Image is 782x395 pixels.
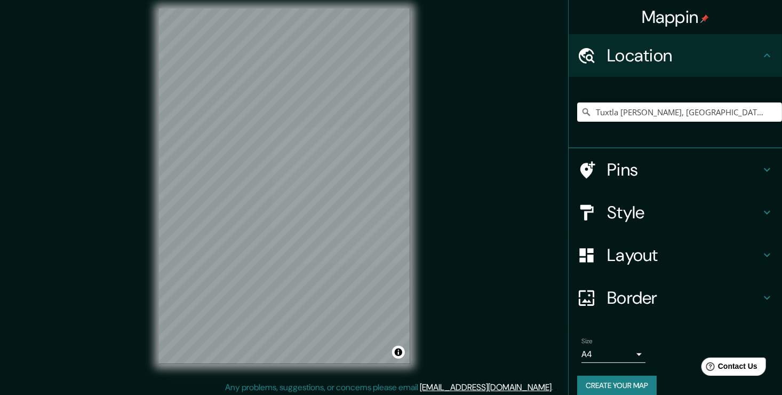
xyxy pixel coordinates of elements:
h4: Location [607,45,761,66]
div: . [555,381,557,394]
p: Any problems, suggestions, or concerns please email . [225,381,553,394]
canvas: Map [159,9,410,364]
div: Border [569,276,782,319]
div: Location [569,34,782,77]
img: pin-icon.png [700,14,709,23]
input: Pick your city or area [577,102,782,122]
button: Toggle attribution [392,346,405,359]
h4: Layout [607,244,761,266]
h4: Border [607,287,761,309]
div: A4 [581,346,645,363]
div: . [553,381,555,394]
label: Size [581,337,593,346]
h4: Mappin [642,6,709,28]
div: Style [569,191,782,234]
iframe: Help widget launcher [687,353,770,383]
div: Layout [569,234,782,276]
div: Pins [569,148,782,191]
a: [EMAIL_ADDRESS][DOMAIN_NAME] [420,382,552,393]
h4: Style [607,202,761,223]
h4: Pins [607,159,761,180]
